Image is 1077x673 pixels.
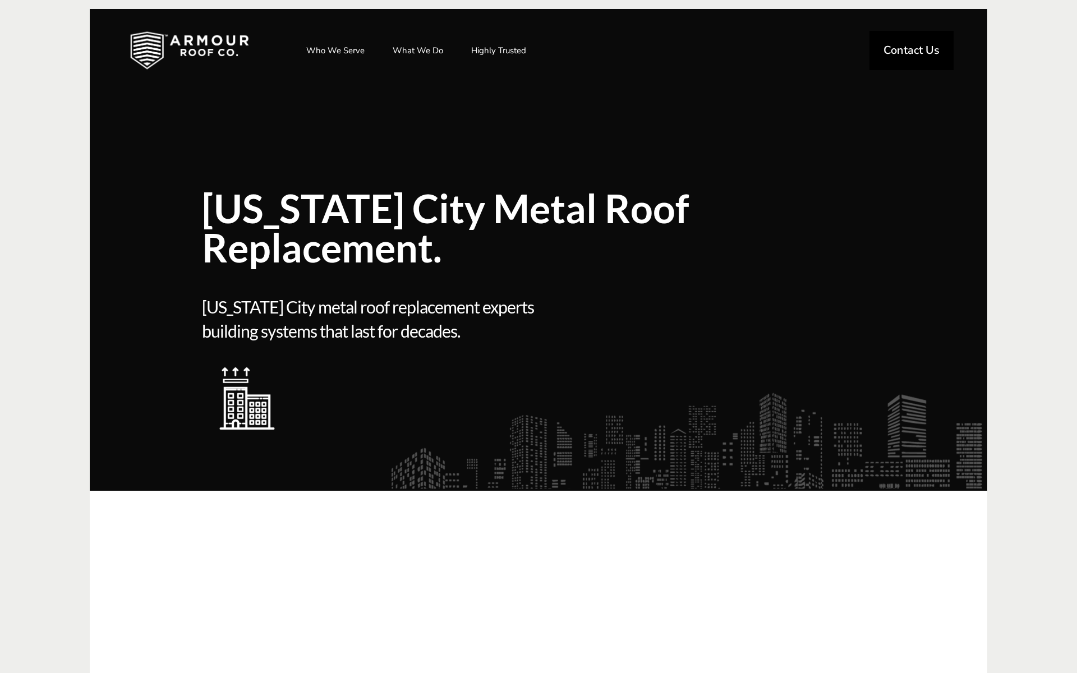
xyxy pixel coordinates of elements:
[202,188,701,267] span: [US_STATE] City Metal Roof Replacement.
[460,36,537,64] a: Highly Trusted
[869,31,954,70] a: Contact Us
[381,36,454,64] a: What We Do
[883,45,940,56] span: Contact Us
[112,22,267,79] img: Industrial and Commercial Roofing Company | Armour Roof Co.
[295,36,376,64] a: Who We Serve
[202,295,535,343] span: [US_STATE] City metal roof replacement experts building systems that last for decades.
